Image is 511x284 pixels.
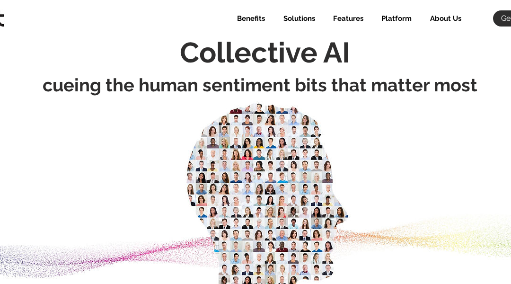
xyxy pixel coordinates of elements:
p: About Us [425,10,466,27]
p: Solutions [279,10,320,27]
span: cueing the human sentiment bits that matter most [43,74,477,96]
span: Collective AI [180,36,350,69]
p: Features [328,10,368,27]
div: Features [322,10,370,27]
a: About Us [419,10,468,27]
p: Benefits [232,10,270,27]
div: Platform [370,10,419,27]
div: Solutions [272,10,322,27]
p: Platform [377,10,416,27]
nav: Site [226,10,468,27]
a: Benefits [226,10,272,27]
